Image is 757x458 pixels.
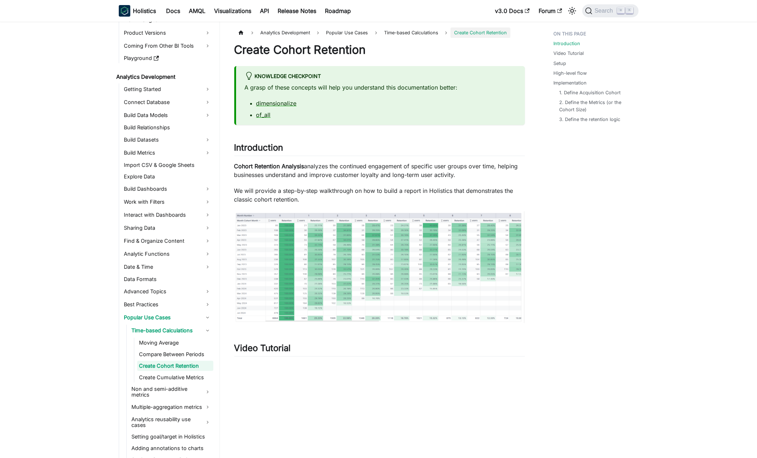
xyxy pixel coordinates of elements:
a: dimensionalize [256,100,297,107]
a: API [256,5,274,17]
a: Create Cohort Retention [137,361,213,371]
span: Search [592,8,617,14]
h1: Create Cohort Retention [234,43,525,57]
a: AMQL [185,5,210,17]
a: Visualizations [210,5,256,17]
a: Analytics reusability use cases [130,414,213,430]
a: Playground [122,53,213,63]
a: Interact with Dashboards [122,209,213,221]
a: Analytics Development [114,72,213,82]
p: We will provide a step-by-step walkthrough on how to build a report in Holistics that demonstrate... [234,186,525,204]
a: Advanced Topics [122,286,213,297]
a: Non and semi-additive metrics [130,384,213,400]
a: HolisticsHolistics [119,5,156,17]
a: v3.0 Docs [491,5,534,17]
a: Multiple-aggregation metrics [130,401,213,413]
a: Best Practices [122,299,213,310]
a: Popular Use Cases [122,312,213,323]
a: Roadmap [321,5,356,17]
div: Knowledge Checkpoint [245,72,516,81]
a: Build Metrics [122,147,213,159]
a: Create Cumulative Metrics [137,372,213,383]
a: Release Notes [274,5,321,17]
a: Build Datasets [122,134,213,146]
a: Getting Started [122,83,213,95]
a: Work with Filters [122,196,213,208]
a: Introduction [554,40,580,47]
a: Setting goal/target in Holistics [130,432,213,442]
span: Create Cohort Retention [451,27,510,38]
a: Date & Time [122,261,213,273]
a: Build Dashboards [122,183,213,195]
span: Analytics Development [257,27,314,38]
p: analyzes the continued engagement of specific user groups over time, helping businesses understan... [234,162,525,179]
a: Compare Between Periods [137,349,213,359]
a: Implementation [554,79,587,86]
nav: Breadcrumbs [234,27,525,38]
a: Data Formats [122,274,213,284]
a: Analytic Functions [122,248,213,260]
span: Popular Use Cases [322,27,371,38]
a: Find & Organize Content [122,235,213,247]
a: 1. Define Acquisition Cohort [560,89,621,96]
a: Time-based Calculations [130,325,213,336]
a: Setup [554,60,566,67]
kbd: K [626,7,633,14]
h2: Introduction [234,142,525,156]
a: High-level flow [554,70,587,77]
a: Adding annotations to charts [130,443,213,453]
a: Build Relationships [122,122,213,133]
a: Connect Database [122,96,213,108]
a: Import CSV & Google Sheets [122,160,213,170]
a: 3. Define the retention logic [560,116,621,123]
a: Explore Data [122,172,213,182]
h2: Video Tutorial [234,343,525,357]
a: Home page [234,27,248,38]
button: Search (Command+K) [582,4,638,17]
kbd: ⌘ [617,7,625,14]
a: Sharing Data [122,222,213,234]
a: 2. Define the Metrics (or the Cohort Size) [560,99,631,113]
a: Moving Average [137,338,213,348]
a: of_all [256,111,271,118]
b: Holistics [133,7,156,15]
a: Docs [162,5,185,17]
button: Switch between dark and light mode (currently light mode) [566,5,578,17]
span: Time-based Calculations [380,27,442,38]
a: Product Versions [122,27,213,39]
a: Video Tutorial [554,50,584,57]
strong: Cohort Retention Analysis [234,163,304,170]
nav: Docs sidebar [112,22,220,458]
p: A grasp of these concepts will help you understand this documentation better: [245,83,516,92]
a: Build Data Models [122,109,213,121]
a: Coming From Other BI Tools [122,40,213,52]
img: Holistics [119,5,130,17]
a: Forum [534,5,566,17]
